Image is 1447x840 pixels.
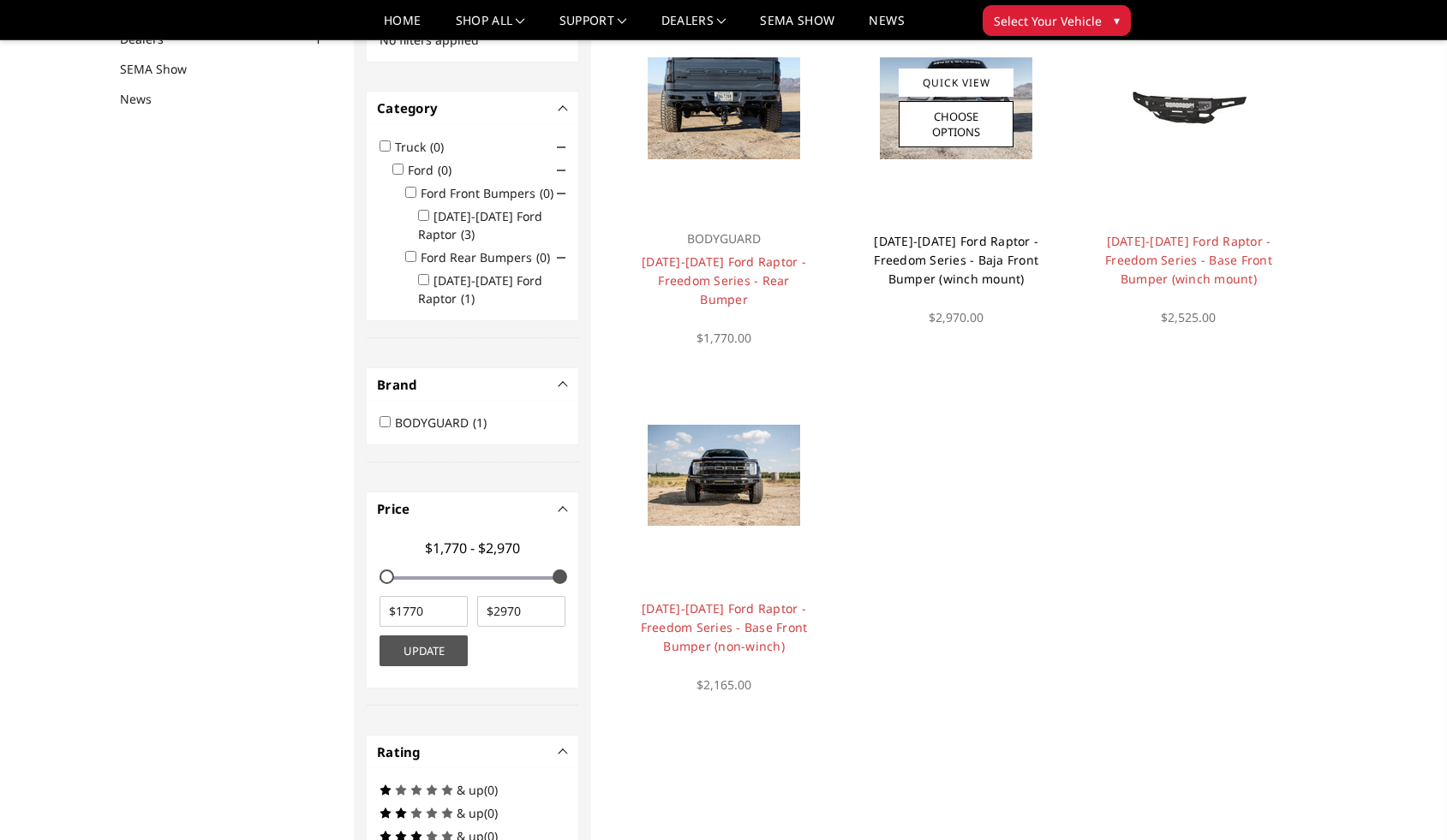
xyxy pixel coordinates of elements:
span: $1,770.00 [697,330,751,346]
button: Update [380,635,468,666]
a: SEMA Show [760,15,834,39]
span: (0) [540,185,553,201]
button: - [559,748,568,756]
a: SEMA Show [120,60,208,78]
a: Dealers [661,15,726,39]
span: Click to show/hide children [557,253,565,262]
button: Select Your Vehicle [983,5,1131,36]
a: News [120,90,173,108]
span: ▾ [1114,11,1120,29]
span: (1) [461,290,475,307]
input: $2970 [477,596,565,627]
input: $1770 [380,596,468,627]
span: $2,970.00 [929,309,984,325]
label: Ford [408,162,462,178]
span: (3) [461,226,475,242]
h4: Rating [377,742,568,762]
label: Ford Rear Bumpers [421,249,560,265]
span: (1) [473,414,487,431]
button: - [559,504,568,513]
span: $2,165.00 [697,676,751,693]
span: (0) [484,782,498,798]
iframe: Chat Widget [1361,758,1447,840]
a: [DATE]-[DATE] Ford Raptor - Freedom Series - Baja Front Bumper (winch mount) [874,233,1038,287]
span: (0) [438,162,451,178]
span: Click to show/hide children [557,143,565,152]
h4: Category [377,98,568,118]
a: Quick View [899,69,1013,97]
h4: Price [377,499,568,519]
span: & up [457,782,484,798]
label: BODYGUARD [395,414,497,431]
span: $2,525.00 [1161,309,1216,325]
span: (0) [484,805,498,821]
label: [DATE]-[DATE] Ford Raptor [418,272,542,307]
a: Support [559,15,627,39]
a: News [869,15,904,39]
a: [DATE]-[DATE] Ford Raptor - Freedom Series - Base Front Bumper (winch mount) [1105,233,1272,287]
span: Click to show/hide children [557,189,565,198]
a: [DATE]-[DATE] Ford Raptor - Freedom Series - Rear Bumper [642,253,806,307]
span: (0) [536,249,550,265]
a: [DATE]-[DATE] Ford Raptor - Freedom Series - Base Front Bumper (non-winch) [641,600,808,654]
button: - [559,104,568,112]
p: BODYGUARD [637,229,810,249]
span: & up [457,805,484,821]
h4: Brand [377,375,568,395]
span: Click to show/hide children [557,166,565,175]
span: (0) [430,139,444,155]
button: - [559,380,568,389]
a: Home [384,15,421,39]
a: Choose Options [899,101,1013,147]
a: shop all [456,15,525,39]
label: [DATE]-[DATE] Ford Raptor [418,208,542,242]
span: Select Your Vehicle [994,12,1102,30]
label: Truck [395,139,454,155]
label: Ford Front Bumpers [421,185,564,201]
